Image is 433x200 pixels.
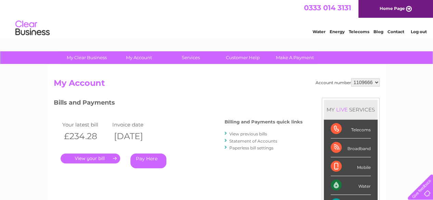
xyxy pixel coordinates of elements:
td: Invoice date [111,120,161,129]
img: logo.png [15,18,50,39]
a: . [61,154,120,163]
h4: Billing and Payments quick links [225,119,303,124]
div: Mobile [331,157,371,176]
a: Contact [387,29,404,34]
a: View previous bills [229,131,267,136]
div: Telecoms [331,120,371,138]
th: £234.28 [61,129,111,143]
a: Statement of Accounts [229,138,277,144]
a: Energy [330,29,345,34]
h2: My Account [54,78,380,91]
a: My Clear Business [59,51,115,64]
a: Telecoms [349,29,369,34]
a: My Account [111,51,167,64]
div: Account number [316,78,380,86]
th: [DATE] [111,129,161,143]
h3: Bills and Payments [54,98,303,110]
a: Pay Here [130,154,166,168]
a: Log out [410,29,426,34]
a: 0333 014 3131 [304,3,351,12]
div: Water [331,176,371,195]
a: Water [313,29,326,34]
td: Your latest bill [61,120,111,129]
a: Make A Payment [267,51,323,64]
div: MY SERVICES [324,100,378,119]
a: Customer Help [215,51,271,64]
a: Services [163,51,219,64]
div: Clear Business is a trading name of Verastar Limited (registered in [GEOGRAPHIC_DATA] No. 3667643... [55,4,379,33]
div: Broadband [331,138,371,157]
a: Blog [373,29,383,34]
div: LIVE [335,106,349,113]
a: Paperless bill settings [229,145,273,150]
